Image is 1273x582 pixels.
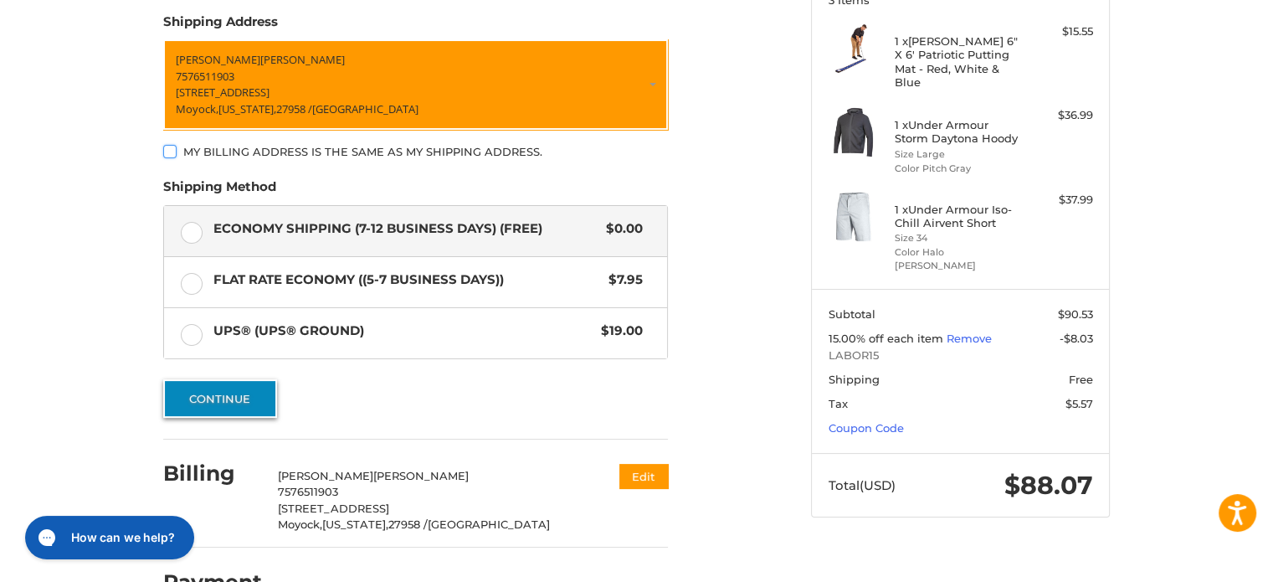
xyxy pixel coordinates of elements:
[829,397,848,410] span: Tax
[388,518,428,531] span: 27958 /
[895,245,1023,273] li: Color Halo [PERSON_NAME]
[17,510,198,565] iframe: Gorgias live chat messenger
[322,518,388,531] span: [US_STATE],
[829,373,880,386] span: Shipping
[598,219,643,239] span: $0.00
[1027,192,1093,209] div: $37.99
[276,101,312,116] span: 27958 /
[373,469,469,482] span: [PERSON_NAME]
[1060,332,1093,345] span: -$8.03
[895,147,1023,162] li: Size Large
[163,145,668,158] label: My billing address is the same as my shipping address.
[278,469,373,482] span: [PERSON_NAME]
[1058,307,1093,321] span: $90.53
[278,502,389,515] span: [STREET_ADDRESS]
[829,421,904,435] a: Coupon Code
[895,118,1023,146] h4: 1 x Under Armour Storm Daytona Hoody
[829,332,947,345] span: 15.00% off each item
[1135,537,1273,582] iframe: Google Customer Reviews
[428,518,550,531] span: [GEOGRAPHIC_DATA]
[176,69,234,84] span: 7576511903
[895,231,1023,245] li: Size 34
[278,485,338,498] span: 7576511903
[593,322,643,341] span: $19.00
[163,39,668,130] a: Enter or select a different address
[1004,470,1093,501] span: $88.07
[260,52,345,67] span: [PERSON_NAME]
[218,101,276,116] span: [US_STATE],
[829,348,1093,364] span: LABOR15
[213,270,601,290] span: Flat Rate Economy ((5-7 Business Days))
[1027,107,1093,124] div: $36.99
[1069,373,1093,386] span: Free
[829,477,896,493] span: Total (USD)
[278,518,322,531] span: Moyock,
[947,332,992,345] a: Remove
[163,178,276,204] legend: Shipping Method
[213,219,598,239] span: Economy Shipping (7-12 Business Days) (Free)
[895,203,1023,230] h4: 1 x Under Armour Iso-Chill Airvent Short
[176,101,218,116] span: Moyock,
[1065,397,1093,410] span: $5.57
[213,322,593,341] span: UPS® (UPS® Ground)
[895,34,1023,89] h4: 1 x [PERSON_NAME] 6" X 6' Patriotic Putting Mat - Red, White & Blue
[895,162,1023,176] li: Color Pitch Gray
[176,52,260,67] span: [PERSON_NAME]
[163,379,277,418] button: Continue
[163,461,261,487] h2: Billing
[163,13,278,39] legend: Shipping Address
[829,307,875,321] span: Subtotal
[312,101,418,116] span: [GEOGRAPHIC_DATA]
[1027,23,1093,40] div: $15.55
[619,464,668,488] button: Edit
[176,85,269,100] span: [STREET_ADDRESS]
[600,270,643,290] span: $7.95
